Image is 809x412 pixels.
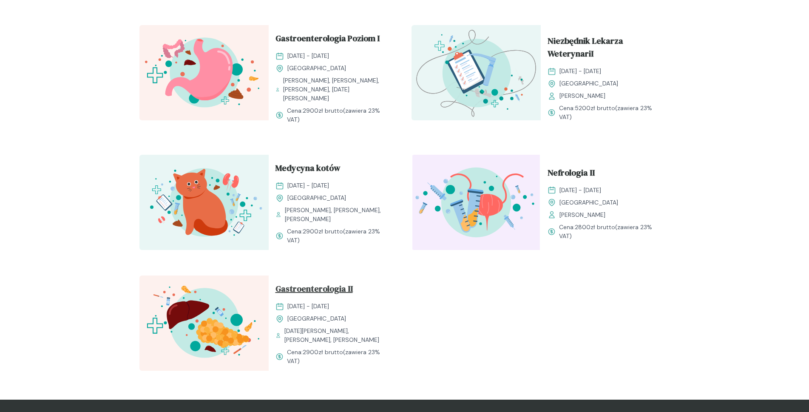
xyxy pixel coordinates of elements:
span: 2900 zł brutto [303,227,343,235]
span: [DATE] - [DATE] [559,186,601,195]
span: 2900 zł brutto [303,107,343,114]
span: 2800 zł brutto [575,223,615,231]
span: Nefrologia II [548,166,595,182]
span: Cena: (zawiera 23% VAT) [287,348,391,366]
span: [DATE] - [DATE] [287,302,329,311]
span: [PERSON_NAME] [559,91,605,100]
img: ZxkxEIF3NbkBX8eR_GastroII_T.svg [139,276,269,371]
span: 2900 zł brutto [303,348,343,356]
img: aHe4VUMqNJQqH-M0_ProcMH_T.svg [412,25,541,120]
span: [PERSON_NAME], [PERSON_NAME], [PERSON_NAME], [DATE][PERSON_NAME] [283,76,391,103]
span: [GEOGRAPHIC_DATA] [287,314,346,323]
span: [GEOGRAPHIC_DATA] [559,198,618,207]
a: Nefrologia II [548,166,663,182]
img: Zpbdlx5LeNNTxNvT_GastroI_T.svg [139,25,269,120]
span: Gastroenterologia II [275,282,353,298]
img: aHfQZEMqNJQqH-e8_MedKot_T.svg [139,155,269,250]
span: Cena: (zawiera 23% VAT) [287,227,391,245]
span: [PERSON_NAME] [559,210,605,219]
span: Cena: (zawiera 23% VAT) [559,104,663,122]
span: [DATE] - [DATE] [287,51,329,60]
span: [GEOGRAPHIC_DATA] [287,193,346,202]
span: [DATE][PERSON_NAME], [PERSON_NAME], [PERSON_NAME] [284,327,391,344]
a: Gastroenterologia Poziom I [275,32,391,48]
img: ZpgBUh5LeNNTxPrX_Uro_T.svg [412,155,541,250]
span: [PERSON_NAME], [PERSON_NAME], [PERSON_NAME] [285,206,391,224]
a: Medycyna kotów [275,162,391,178]
span: [GEOGRAPHIC_DATA] [287,64,346,73]
a: Niezbędnik Lekarza WeterynariI [548,34,663,63]
span: Cena: (zawiera 23% VAT) [287,106,391,124]
a: Gastroenterologia II [275,282,391,298]
span: Gastroenterologia Poziom I [275,32,380,48]
span: [DATE] - [DATE] [559,67,601,76]
span: Medycyna kotów [275,162,341,178]
span: [DATE] - [DATE] [287,181,329,190]
span: [GEOGRAPHIC_DATA] [559,79,618,88]
span: 5200 zł brutto [575,104,615,112]
span: Cena: (zawiera 23% VAT) [559,223,663,241]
